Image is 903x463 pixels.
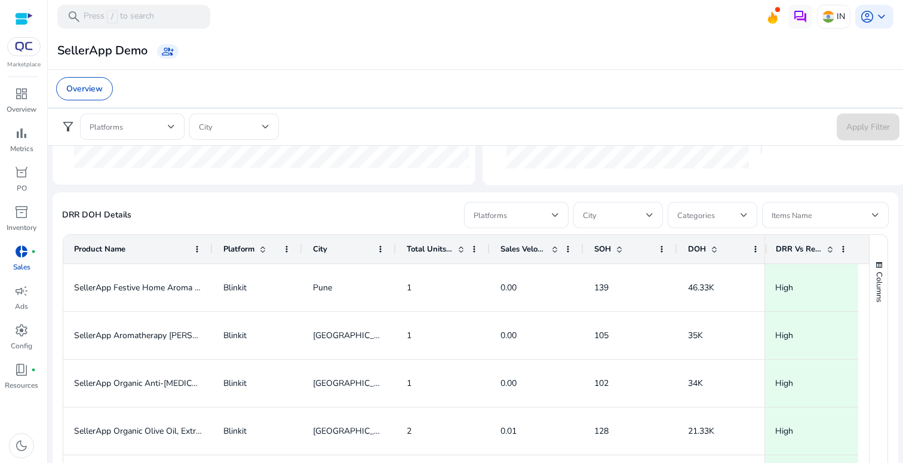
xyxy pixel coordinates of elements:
[13,262,30,272] p: Sales
[67,10,81,24] span: search
[14,439,29,453] span: dark_mode
[594,282,609,293] span: 139
[500,244,546,255] span: Sales Velocity
[688,378,703,389] span: 34K
[407,244,453,255] span: Total Units Sold
[7,104,36,115] p: Overview
[157,44,179,59] a: group_add
[74,244,125,255] span: Product Name
[223,244,254,255] span: Platform
[837,6,845,27] p: IN
[14,244,29,259] span: donut_small
[223,282,247,293] span: Blinkit
[5,380,38,391] p: Resources
[874,272,884,302] span: Columns
[162,45,174,57] span: group_add
[594,378,609,389] span: 102
[62,209,131,221] span: DRR DOH Details
[11,341,32,351] p: Config
[313,330,398,341] span: [GEOGRAPHIC_DATA]
[407,330,411,341] span: 1
[223,425,247,437] span: Blinkit
[500,282,517,293] span: 0.00
[74,378,420,389] span: SellerApp Organic Anti-[MEDICAL_DATA] [MEDICAL_DATA] Hair Oil for Scalp & Hair(Bottle)
[7,60,41,69] p: Marketplace
[13,42,35,51] img: QC-logo.svg
[688,425,714,437] span: 21.33K
[84,10,154,23] p: Press to search
[223,378,247,389] span: Blinkit
[74,330,324,341] span: SellerApp Aromatherapy [PERSON_NAME] Diffuser Set (Lavender)
[407,425,411,437] span: 2
[17,183,27,194] p: PO
[775,425,793,437] span: High
[14,165,29,180] span: orders
[61,119,75,134] span: filter_alt
[57,44,148,58] h3: SellerApp Demo
[223,330,247,341] span: Blinkit
[14,323,29,338] span: settings
[688,282,714,293] span: 46.33K
[7,222,36,233] p: Inventory
[31,367,36,372] span: fiber_manual_record
[313,282,332,293] span: Pune
[594,425,609,437] span: 128
[313,244,327,255] span: City
[74,425,318,437] span: SellerApp Organic Olive Oil, Extra Virgin for Hair and Skin(Bottle)
[776,244,822,255] span: DRR Vs Replenishment
[15,301,28,312] p: Ads
[500,378,517,389] span: 0.00
[500,330,517,341] span: 0.00
[14,284,29,298] span: campaign
[822,11,834,23] img: in.svg
[407,282,411,293] span: 1
[688,244,706,255] span: DOH
[407,378,411,389] span: 1
[500,425,517,437] span: 0.01
[688,330,703,341] span: 35K
[775,330,793,341] span: High
[594,244,611,255] span: SOH
[14,205,29,219] span: inventory_2
[313,378,398,389] span: [GEOGRAPHIC_DATA]
[313,425,398,437] span: [GEOGRAPHIC_DATA]
[31,249,36,254] span: fiber_manual_record
[74,282,262,293] span: SellerApp Festive Home Aroma Oil Set (Pack of 8)
[775,282,793,293] span: High
[66,82,103,95] p: Overview
[107,10,118,23] span: /
[594,330,609,341] span: 105
[775,378,793,389] span: High
[14,126,29,140] span: bar_chart
[14,87,29,101] span: dashboard
[874,10,889,24] span: keyboard_arrow_down
[860,10,874,24] span: account_circle
[10,143,33,154] p: Metrics
[14,363,29,377] span: book_4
